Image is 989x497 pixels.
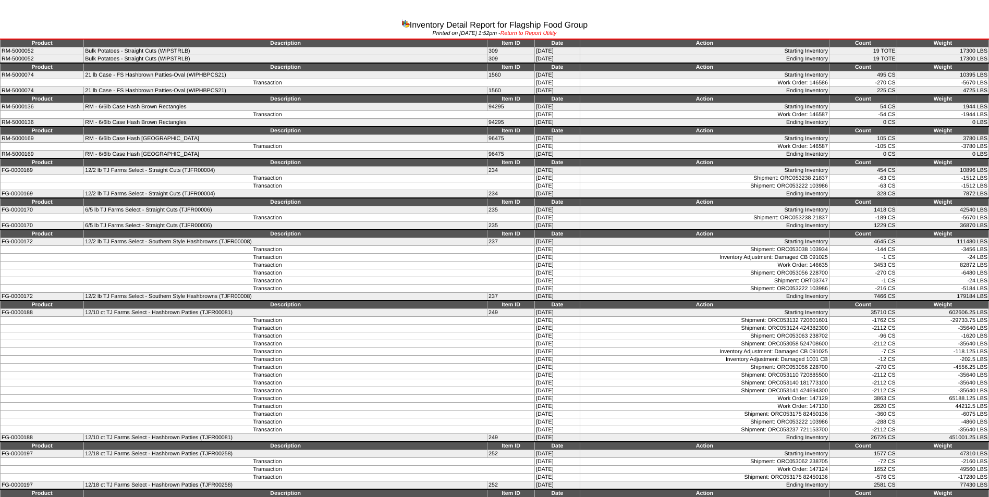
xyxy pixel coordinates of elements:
td: 19 TOTE [829,55,897,64]
td: Bulk Potatoes - Straight Cuts (WIPSTRLB) [84,55,487,64]
td: [DATE] [535,214,580,222]
td: Count [829,158,897,167]
td: 234 [487,190,535,198]
td: -1 CS [829,277,897,285]
td: [DATE] [535,340,580,348]
td: Transaction [1,426,535,434]
td: Work Order: 146586 [580,79,829,87]
td: Item ID [487,230,535,238]
td: -35640 LBS [897,325,988,332]
td: Action [580,198,829,206]
td: Item ID [487,301,535,309]
td: Description [84,198,487,206]
td: Transaction [1,387,535,395]
td: -189 CS [829,214,897,222]
td: Transaction [1,395,535,403]
td: Work Order: 146587 [580,143,829,151]
td: Item ID [487,95,535,103]
a: Return to Report Utility [500,30,557,36]
td: -35640 LBS [897,387,988,395]
td: -360 CS [829,411,897,418]
td: Product [1,230,84,238]
td: -24 LBS [897,277,988,285]
td: -202.5 LBS [897,356,988,364]
td: Shipment: ORC053056 228700 [580,364,829,371]
td: 249 [487,309,535,317]
td: 1560 [487,71,535,79]
td: -216 CS [829,285,897,293]
td: Shipment: ORC053222 103986 [580,285,829,293]
td: -2112 CS [829,325,897,332]
td: 237 [487,293,535,301]
td: 0 LBS [897,151,988,159]
td: Work Order: 147130 [580,403,829,411]
td: [DATE] [535,119,580,127]
td: [DATE] [535,135,580,143]
td: Description [84,95,487,103]
td: 3780 LBS [897,135,988,143]
td: [DATE] [535,403,580,411]
td: 328 CS [829,190,897,198]
td: Weight [897,63,988,71]
td: Product [1,127,84,135]
td: FG-0000170 [1,222,84,230]
td: Action [580,95,829,103]
td: -144 CS [829,246,897,254]
td: Date [535,301,580,309]
td: Date [535,63,580,71]
td: -2112 CS [829,387,897,395]
td: Starting Inventory [580,206,829,214]
td: 1560 [487,87,535,95]
img: graph.gif [401,19,410,28]
td: Count [829,230,897,238]
td: Shipment: ORC053038 103934 [580,246,829,254]
td: RM - 6/6lb Case Hash [GEOGRAPHIC_DATA] [84,135,487,143]
td: Count [829,198,897,206]
td: 21 lb Case - FS Hashbrown Patties-Oval (WIPHBPCS21) [84,71,487,79]
td: Transaction [1,254,535,262]
td: 225 CS [829,87,897,95]
td: -1762 CS [829,317,897,325]
td: [DATE] [535,262,580,269]
td: Transaction [1,411,535,418]
td: Transaction [1,379,535,387]
td: Starting Inventory [580,47,829,55]
td: [DATE] [535,379,580,387]
td: Transaction [1,143,535,151]
td: -35640 LBS [897,371,988,379]
td: 4645 CS [829,238,897,246]
td: -1512 LBS [897,175,988,182]
td: Transaction [1,403,535,411]
td: Description [84,230,487,238]
td: [DATE] [535,222,580,230]
td: 19 TOTE [829,47,897,55]
td: [DATE] [535,317,580,325]
td: Starting Inventory [580,167,829,175]
td: 0 CS [829,119,897,127]
td: -6480 LBS [897,269,988,277]
td: -1620 LBS [897,332,988,340]
td: [DATE] [535,182,580,190]
td: -63 CS [829,182,897,190]
td: 65188.125 LBS [897,395,988,403]
td: -3456 LBS [897,246,988,254]
td: Date [535,230,580,238]
td: -2112 CS [829,340,897,348]
td: -35640 LBS [897,379,988,387]
td: Product [1,301,84,309]
td: 1229 CS [829,222,897,230]
td: -270 CS [829,269,897,277]
td: 6/5 lb TJ Farms Select - Straight Cuts (TJFR00006) [84,206,487,214]
td: Action [580,127,829,135]
td: -54 CS [829,111,897,119]
td: [DATE] [535,206,580,214]
td: Date [535,95,580,103]
td: -4556.25 LBS [897,364,988,371]
td: Transaction [1,356,535,364]
td: Shipment: ORT03747 [580,277,829,285]
td: Weight [897,198,988,206]
td: -2112 CS [829,371,897,379]
td: RM-5000052 [1,47,84,55]
td: Transaction [1,332,535,340]
td: Item ID [487,158,535,167]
